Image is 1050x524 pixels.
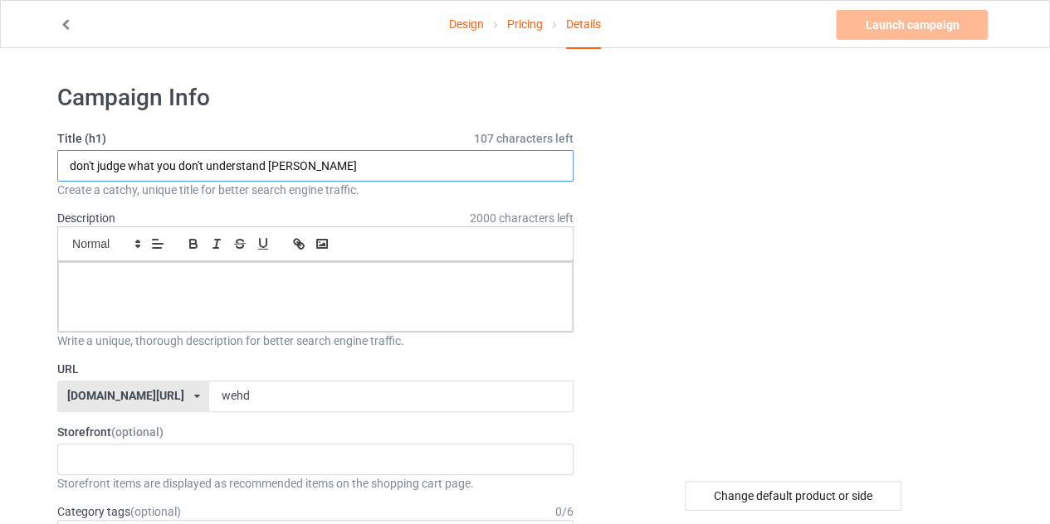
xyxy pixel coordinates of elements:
div: Create a catchy, unique title for better search engine traffic. [57,182,574,198]
span: 2000 characters left [470,210,574,226]
label: Description [57,211,115,225]
span: (optional) [111,425,164,439]
span: (optional) [130,505,181,518]
div: [DOMAIN_NAME][URL] [67,390,184,401]
a: Design [449,1,484,47]
label: Title (h1) [57,130,574,147]
a: Pricing [507,1,543,47]
div: 0 / 6 [555,503,574,520]
h1: Campaign Info [57,83,574,113]
div: Change default product or side [685,481,901,511]
span: 107 characters left [474,130,574,147]
label: URL [57,361,574,377]
div: Storefront items are displayed as recommended items on the shopping cart page. [57,475,574,492]
label: Storefront [57,424,574,440]
div: Write a unique, thorough description for better search engine traffic. [57,332,574,349]
div: Details [566,1,601,49]
label: Category tags [57,503,181,520]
